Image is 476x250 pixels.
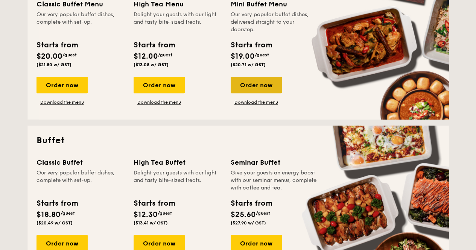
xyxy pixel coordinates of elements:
div: Starts from [36,39,78,51]
div: Classic Buffet [36,157,125,168]
a: Download the menu [36,99,88,105]
div: Delight your guests with our light and tasty bite-sized treats. [134,11,222,33]
span: $18.80 [36,210,61,219]
a: Download the menu [134,99,185,105]
span: ($20.71 w/ GST) [231,62,266,67]
div: Give your guests an energy boost with our seminar menus, complete with coffee and tea. [231,169,319,192]
div: Our very popular buffet dishes, complete with set-up. [36,169,125,192]
span: $20.00 [36,52,62,61]
span: ($13.41 w/ GST) [134,220,168,226]
div: Our very popular buffet dishes, delivered straight to your doorstep. [231,11,319,33]
div: Starts from [231,39,272,51]
span: $25.60 [231,210,256,219]
div: Order now [134,77,185,93]
span: /guest [62,52,77,58]
div: Starts from [134,39,175,51]
span: $12.30 [134,210,158,219]
div: Starts from [134,198,175,209]
span: $19.00 [231,52,255,61]
h2: Buffet [36,135,440,147]
div: Order now [231,77,282,93]
span: ($13.08 w/ GST) [134,62,169,67]
span: ($20.49 w/ GST) [36,220,73,226]
a: Download the menu [231,99,282,105]
span: /guest [158,211,172,216]
span: ($27.90 w/ GST) [231,220,266,226]
div: High Tea Buffet [134,157,222,168]
span: /guest [158,52,172,58]
div: Delight your guests with our light and tasty bite-sized treats. [134,169,222,192]
div: Our very popular buffet dishes, complete with set-up. [36,11,125,33]
div: Order now [36,77,88,93]
div: Starts from [36,198,78,209]
div: Starts from [231,198,272,209]
div: Seminar Buffet [231,157,319,168]
span: /guest [61,211,75,216]
span: /guest [255,52,269,58]
span: ($21.80 w/ GST) [36,62,71,67]
span: /guest [256,211,270,216]
span: $12.00 [134,52,158,61]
